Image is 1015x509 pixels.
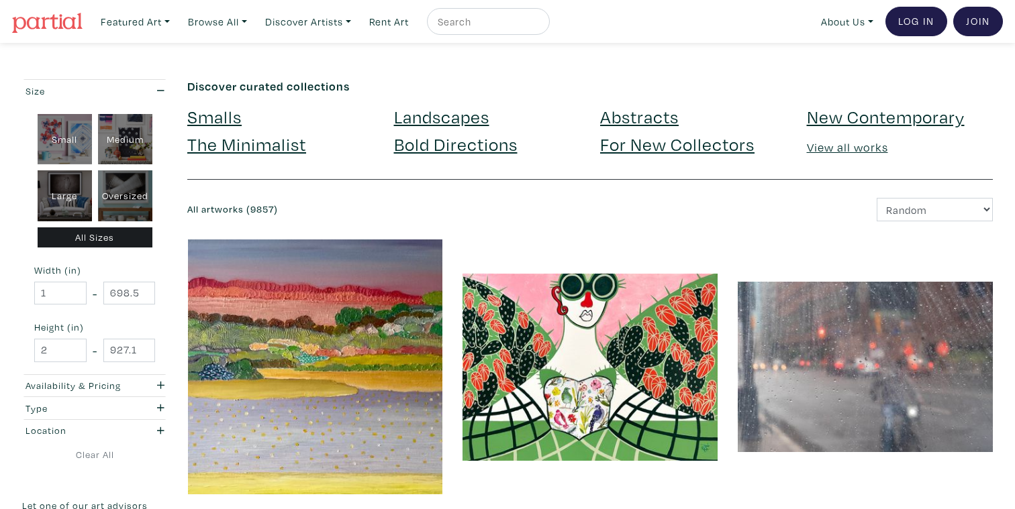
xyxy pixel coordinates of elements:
a: New Contemporary [807,105,965,128]
div: Type [26,401,125,416]
div: All Sizes [38,227,152,248]
button: Type [22,397,167,419]
small: Width (in) [34,266,155,275]
a: For New Collectors [600,132,755,156]
a: Rent Art [363,8,415,36]
div: Size [26,84,125,99]
a: View all works [807,139,888,155]
div: Large [38,170,92,221]
a: Discover Artists [259,8,357,36]
a: The Minimalist [187,132,306,156]
small: Height (in) [34,323,155,332]
input: Search [436,13,537,30]
div: Location [26,423,125,438]
a: Bold Directions [394,132,518,156]
a: Log In [885,7,947,36]
a: Clear All [22,447,167,462]
button: Location [22,420,167,442]
a: About Us [815,8,879,36]
h6: All artworks (9857) [187,204,580,215]
div: Small [38,114,92,165]
div: Oversized [98,170,152,221]
a: Landscapes [394,105,489,128]
span: - [93,284,97,302]
h6: Discover curated collections [187,79,993,94]
a: Featured Art [95,8,176,36]
div: Availability & Pricing [26,378,125,393]
a: Abstracts [600,105,679,128]
a: Join [953,7,1003,36]
div: Medium [98,114,152,165]
button: Size [22,80,167,102]
a: Smalls [187,105,242,128]
a: Browse All [182,8,253,36]
button: Availability & Pricing [22,375,167,397]
span: - [93,341,97,359]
